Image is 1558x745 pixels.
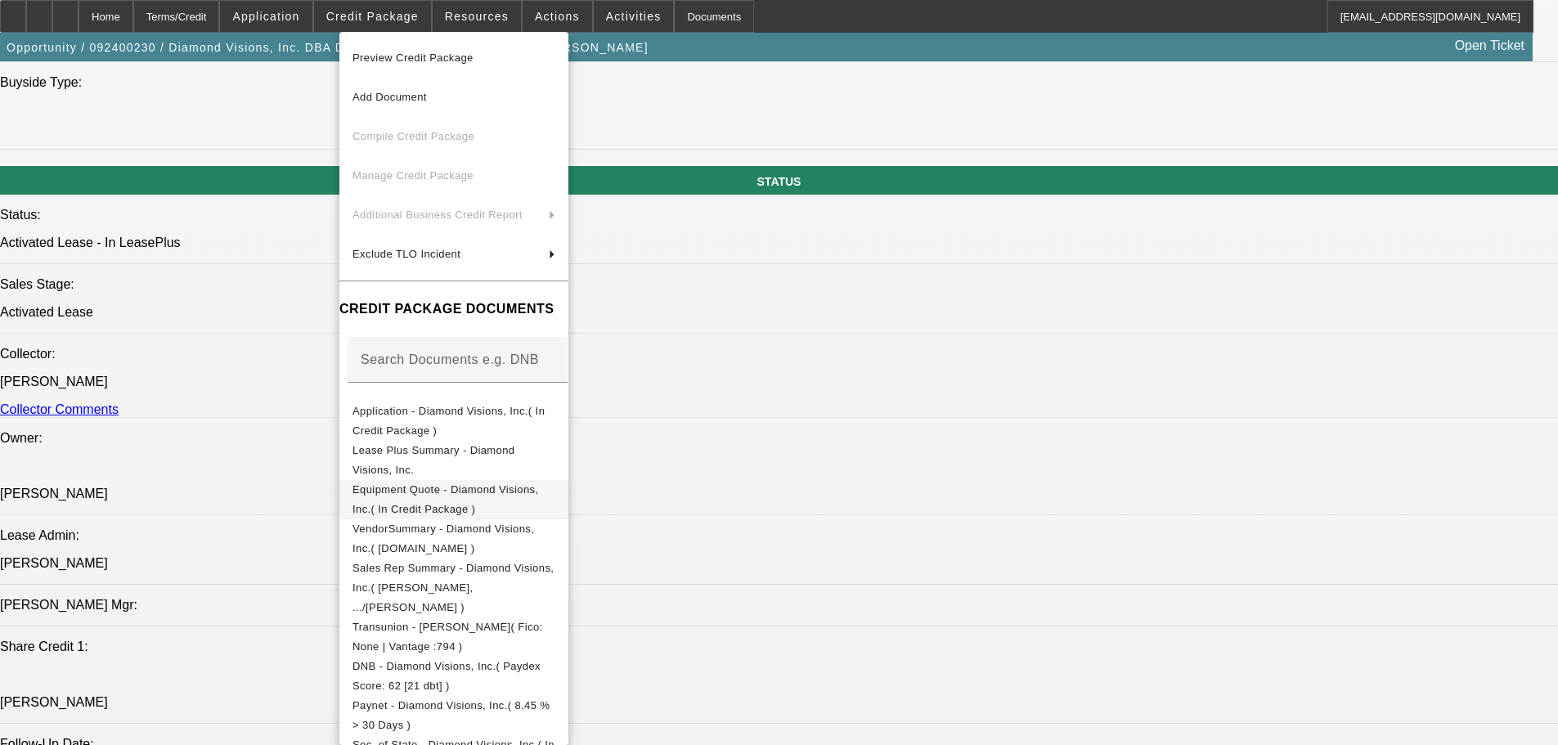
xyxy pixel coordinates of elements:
h4: CREDIT PACKAGE DOCUMENTS [339,299,568,319]
button: Lease Plus Summary - Diamond Visions, Inc. [339,441,568,480]
button: Transunion - Saha, Sourov( Fico: None | Vantage :794 ) [339,617,568,657]
span: Add Document [352,91,427,103]
button: Application - Diamond Visions, Inc.( In Credit Package ) [339,402,568,441]
button: VendorSummary - Diamond Visions, Inc.( Equip-Used.com ) [339,519,568,559]
button: Equipment Quote - Diamond Visions, Inc.( In Credit Package ) [339,480,568,519]
mat-label: Search Documents e.g. DNB [361,352,539,366]
span: Transunion - [PERSON_NAME]( Fico: None | Vantage :794 ) [352,621,543,653]
span: DNB - Diamond Visions, Inc.( Paydex Score: 62 [21 dbt] ) [352,660,541,692]
span: Application - Diamond Visions, Inc.( In Credit Package ) [352,405,545,437]
span: Equipment Quote - Diamond Visions, Inc.( In Credit Package ) [352,483,538,515]
span: Exclude TLO Incident [352,248,460,260]
span: Lease Plus Summary - Diamond Visions, Inc. [352,444,515,476]
span: Sales Rep Summary - Diamond Visions, Inc.( [PERSON_NAME], .../[PERSON_NAME] ) [352,562,554,613]
button: Sales Rep Summary - Diamond Visions, Inc.( Wesolowski, .../Jennings, Shea ) [339,559,568,617]
span: VendorSummary - Diamond Visions, Inc.( [DOMAIN_NAME] ) [352,523,534,554]
span: Preview Credit Package [352,52,474,64]
button: DNB - Diamond Visions, Inc.( Paydex Score: 62 [21 dbt] ) [339,657,568,696]
span: Paynet - Diamond Visions, Inc.( 8.45 % > 30 Days ) [352,699,550,731]
button: Paynet - Diamond Visions, Inc.( 8.45 % > 30 Days ) [339,696,568,735]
